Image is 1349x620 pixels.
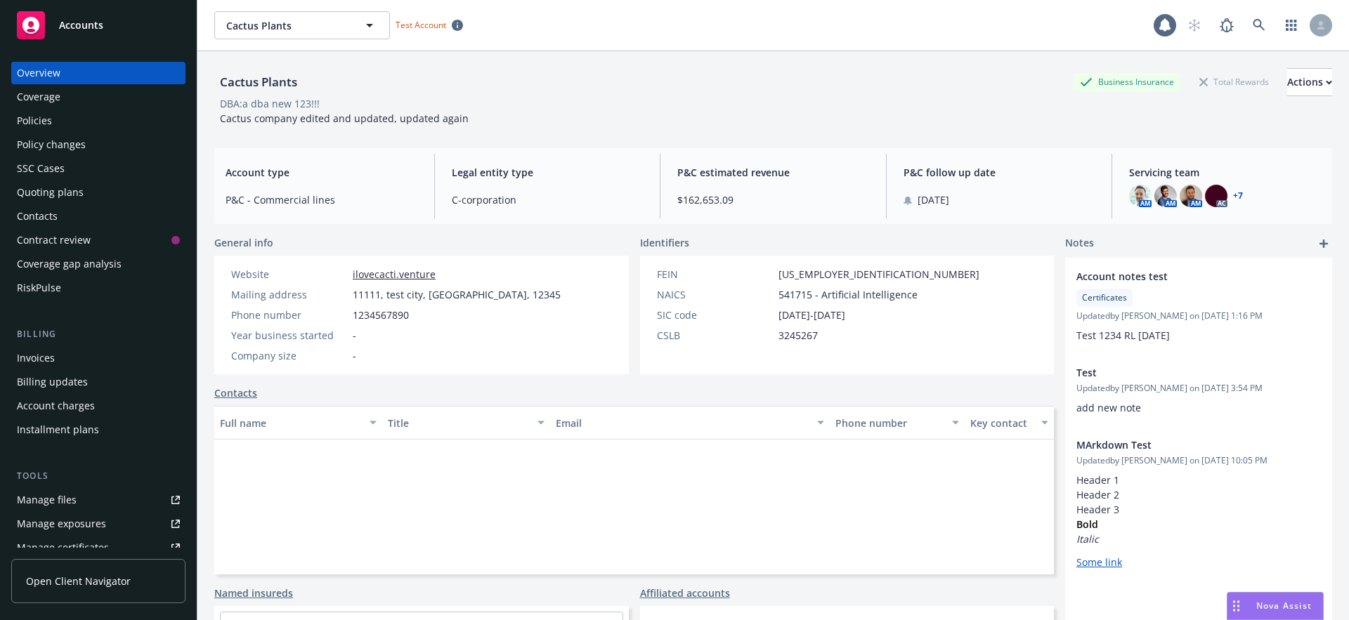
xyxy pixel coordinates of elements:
a: Report a Bug [1213,11,1241,39]
span: Updated by [PERSON_NAME] on [DATE] 1:16 PM [1076,310,1321,322]
span: Accounts [59,20,103,31]
div: Actions [1287,69,1332,95]
span: Identifiers [640,235,689,250]
div: Cactus Plants [214,73,303,91]
div: Tools [11,469,185,483]
div: MArkdown TestUpdatedby [PERSON_NAME] on [DATE] 10:05 PMHeader 1Header 2Header 3Bold ItalicSome link [1065,426,1332,581]
button: Title [382,406,550,440]
span: C-corporation [452,192,644,207]
div: Overview [17,62,60,84]
div: Policies [17,110,52,132]
button: Key contact [965,406,1054,440]
div: Manage files [17,489,77,511]
span: P&C estimated revenue [677,165,869,180]
a: Some link [1076,555,1122,569]
span: Nova Assist [1256,600,1312,612]
div: Drag to move [1227,593,1245,619]
span: General info [214,235,273,250]
span: [US_EMPLOYER_IDENTIFICATION_NUMBER] [778,267,979,282]
a: add [1315,235,1332,252]
div: Billing updates [17,371,88,393]
a: Coverage [11,86,185,108]
div: CSLB [657,328,773,343]
span: - [353,348,356,363]
a: Contacts [11,205,185,227]
a: Contract review [11,229,185,251]
div: SIC code [657,308,773,322]
a: Affiliated accounts [640,586,730,600]
img: photo [1129,185,1152,207]
span: Cactus company edited and updated, updated again [220,112,469,125]
span: Test Account [390,18,469,32]
span: Account type [226,165,417,180]
a: Invoices [11,347,185,369]
em: Italic [1076,532,1099,546]
a: Quoting plans [11,181,185,204]
h2: Header 2 [1076,487,1321,502]
a: Contacts [214,385,257,400]
button: Email [550,406,830,440]
a: Coverage gap analysis [11,253,185,275]
span: Open Client Navigator [26,574,131,588]
span: Cactus Plants [226,18,348,33]
div: Mailing address [231,287,347,302]
div: Business Insurance [1073,73,1181,91]
a: +7 [1233,192,1243,200]
div: Phone number [835,416,943,430]
a: RiskPulse [11,277,185,299]
span: 3245267 [778,328,818,343]
a: Policy changes [11,133,185,156]
button: Cactus Plants [214,11,390,39]
img: photo [1154,185,1177,207]
a: SSC Cases [11,157,185,180]
a: Manage exposures [11,513,185,535]
div: Policy changes [17,133,86,156]
div: Website [231,267,347,282]
strong: Bold [1076,517,1098,531]
div: Contacts [17,205,58,227]
div: Manage exposures [17,513,106,535]
div: Company size [231,348,347,363]
div: Invoices [17,347,55,369]
span: Servicing team [1129,165,1321,180]
a: Overview [11,62,185,84]
button: Full name [214,406,382,440]
a: ilovecacti.venture [353,268,436,281]
a: Manage certificates [11,536,185,559]
span: $162,653.09 [677,192,869,207]
img: photo [1180,185,1202,207]
span: add new note [1076,401,1141,414]
span: Updated by [PERSON_NAME] on [DATE] 3:54 PM [1076,382,1321,395]
div: Coverage [17,86,60,108]
div: Phone number [231,308,347,322]
span: [DATE]-[DATE] [778,308,845,322]
span: P&C - Commercial lines [226,192,417,207]
a: Policies [11,110,185,132]
div: RiskPulse [17,277,61,299]
span: Test [1076,365,1284,380]
div: DBA: a dba new 123!!! [220,96,320,111]
h3: Header 3 [1076,502,1321,517]
div: Full name [220,416,361,430]
span: MArkdown Test [1076,437,1284,452]
span: Legal entity type [452,165,644,180]
button: Phone number [830,406,964,440]
span: Account notes test [1076,269,1284,284]
a: Search [1245,11,1273,39]
button: Nova Assist [1227,592,1324,620]
a: Manage files [11,489,185,511]
button: Actions [1287,68,1332,96]
h1: Header 1 [1076,473,1321,487]
div: Billing [11,327,185,341]
div: Contract review [17,229,91,251]
div: Total Rewards [1192,73,1276,91]
div: Account charges [17,395,95,417]
div: Account notes testCertificatesUpdatedby [PERSON_NAME] on [DATE] 1:16 PMTest 1234 RL [DATE] [1065,258,1332,354]
span: Test 1234 RL [DATE] [1076,329,1170,342]
a: Installment plans [11,418,185,441]
div: Year business started [231,328,347,343]
span: [DATE] [918,192,949,207]
a: Start snowing [1180,11,1208,39]
span: P&C follow up date [904,165,1095,180]
span: - [353,328,356,343]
